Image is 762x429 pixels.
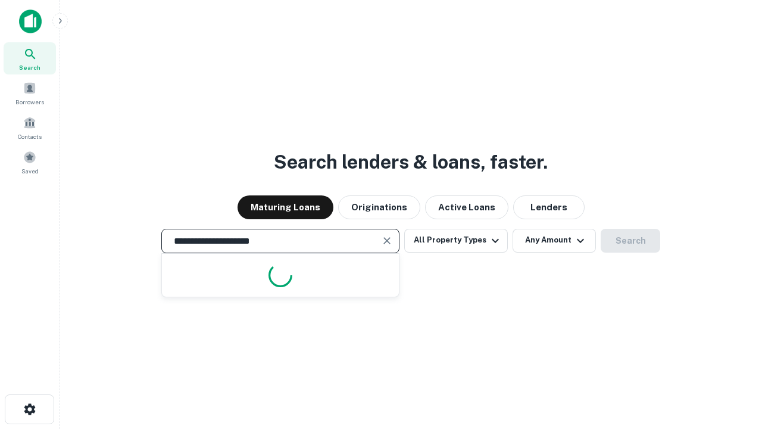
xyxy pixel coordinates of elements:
[21,166,39,176] span: Saved
[338,195,420,219] button: Originations
[19,63,40,72] span: Search
[425,195,508,219] button: Active Loans
[274,148,548,176] h3: Search lenders & loans, faster.
[4,111,56,144] a: Contacts
[702,334,762,391] iframe: Chat Widget
[4,77,56,109] a: Borrowers
[19,10,42,33] img: capitalize-icon.png
[238,195,333,219] button: Maturing Loans
[4,146,56,178] a: Saved
[404,229,508,253] button: All Property Types
[513,195,585,219] button: Lenders
[379,232,395,249] button: Clear
[513,229,596,253] button: Any Amount
[4,42,56,74] a: Search
[15,97,44,107] span: Borrowers
[18,132,42,141] span: Contacts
